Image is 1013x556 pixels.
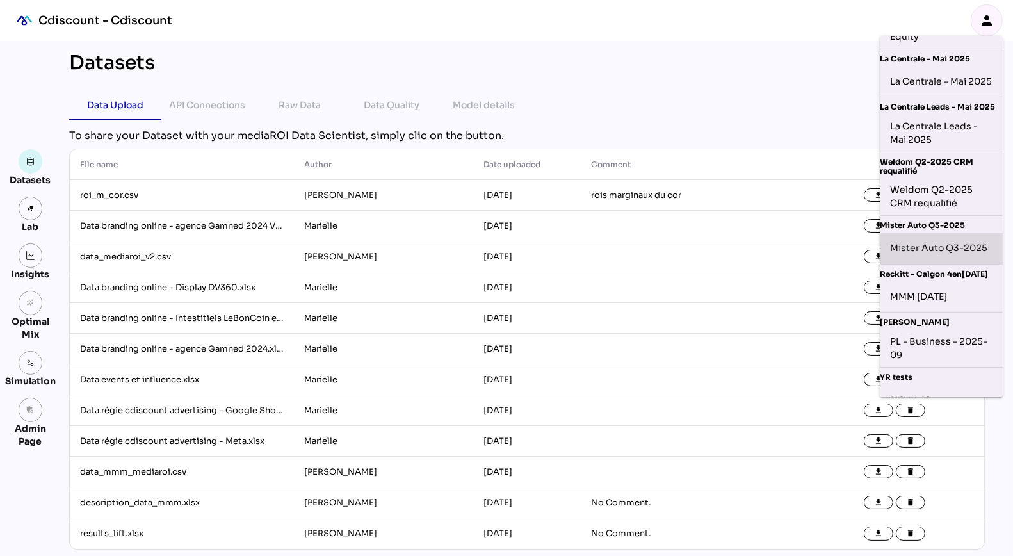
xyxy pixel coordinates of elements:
[874,314,883,323] i: file_download
[87,97,143,113] div: Data Upload
[906,529,915,538] i: delete
[294,180,473,211] td: [PERSON_NAME]
[581,180,805,211] td: rois marginaux du cor
[906,437,915,446] i: delete
[294,518,473,549] td: [PERSON_NAME]
[880,216,1003,233] div: Mister Auto Q3-2025
[874,437,883,446] i: file_download
[70,457,294,487] td: data_mmm_mediaroi.csv
[26,204,35,213] img: lab.svg
[880,97,1003,114] div: La Centrale Leads - Mai 2025
[294,426,473,457] td: Marielle
[70,487,294,518] td: description_data_mmm.xlsx
[581,487,805,518] td: No Comment.
[906,498,915,507] i: delete
[874,252,883,261] i: file_download
[874,222,883,231] i: file_download
[581,518,805,549] td: No Comment.
[890,389,993,410] div: NC trial 1
[70,211,294,241] td: Data branding online - agence Gamned 2024 V2 avec DOOH.xlsx
[805,149,984,180] th: Actions
[294,457,473,487] td: [PERSON_NAME]
[294,149,473,180] th: Author
[906,406,915,415] i: delete
[26,359,35,368] img: settings.svg
[890,183,993,210] div: Weldom Q2-2025 CRM requalifié
[69,51,155,74] div: Datasets
[880,313,1003,329] div: [PERSON_NAME]
[874,468,883,477] i: file_download
[874,345,883,354] i: file_download
[17,220,45,233] div: Lab
[473,272,581,303] td: [DATE]
[70,149,294,180] th: File name
[906,468,915,477] i: delete
[70,272,294,303] td: Data branding online - Display DV360.xlsx
[890,335,993,362] div: PL - Business - 2025-09
[70,518,294,549] td: results_lift.xlsx
[294,272,473,303] td: Marielle
[473,426,581,457] td: [DATE]
[473,149,581,180] th: Date uploaded
[70,364,294,395] td: Data events et influence.xlsx
[26,157,35,166] img: data.svg
[890,286,993,307] div: MMM [DATE]
[581,149,805,180] th: Comment
[874,529,883,538] i: file_download
[5,422,56,448] div: Admin Page
[5,375,56,388] div: Simulation
[874,375,883,384] i: file_download
[70,334,294,364] td: Data branding online - agence Gamned 2024.xlsx
[69,128,985,143] div: To share your Dataset with your mediaROI Data Scientist, simply clic on the button.
[294,211,473,241] td: Marielle
[70,426,294,457] td: Data régie cdiscount advertising - Meta.xlsx
[473,364,581,395] td: [DATE]
[10,6,38,35] div: mediaROI
[874,283,883,292] i: file_download
[473,457,581,487] td: [DATE]
[26,405,35,414] i: admin_panel_settings
[294,303,473,334] td: Marielle
[880,49,1003,66] div: La Centrale - Mai 2025
[874,191,883,200] i: file_download
[70,395,294,426] td: Data régie cdiscount advertising - Google Shopping.xlsx
[294,364,473,395] td: Marielle
[874,406,883,415] i: file_download
[473,334,581,364] td: [DATE]
[473,180,581,211] td: [DATE]
[473,241,581,272] td: [DATE]
[10,174,51,186] div: Datasets
[979,13,994,28] i: person
[70,241,294,272] td: data_mediaroi_v2.csv
[294,241,473,272] td: [PERSON_NAME]
[294,395,473,426] td: Marielle
[38,13,172,28] div: Cdiscount - Cdiscount
[364,97,420,113] div: Data Quality
[890,238,993,259] div: Mister Auto Q3-2025
[880,152,1003,179] div: Weldom Q2-2025 CRM requalifié
[473,518,581,549] td: [DATE]
[26,298,35,307] i: grain
[473,395,581,426] td: [DATE]
[12,268,50,281] div: Insights
[453,97,515,113] div: Model details
[880,368,1003,384] div: YR tests
[890,71,993,92] div: La Centrale - Mai 2025
[294,334,473,364] td: Marielle
[70,180,294,211] td: roi_m_cor.csv
[473,487,581,518] td: [DATE]
[294,487,473,518] td: [PERSON_NAME]
[5,315,56,341] div: Optimal Mix
[473,303,581,334] td: [DATE]
[70,303,294,334] td: Data branding online - Intestitiels LeBonCoin et Webedia.xlsx
[880,265,1003,281] div: Reckitt - Calgon 4en[DATE]
[170,97,246,113] div: API Connections
[279,97,321,113] div: Raw Data
[26,251,35,260] img: graph.svg
[890,120,993,147] div: La Centrale Leads - Mai 2025
[473,211,581,241] td: [DATE]
[874,498,883,507] i: file_download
